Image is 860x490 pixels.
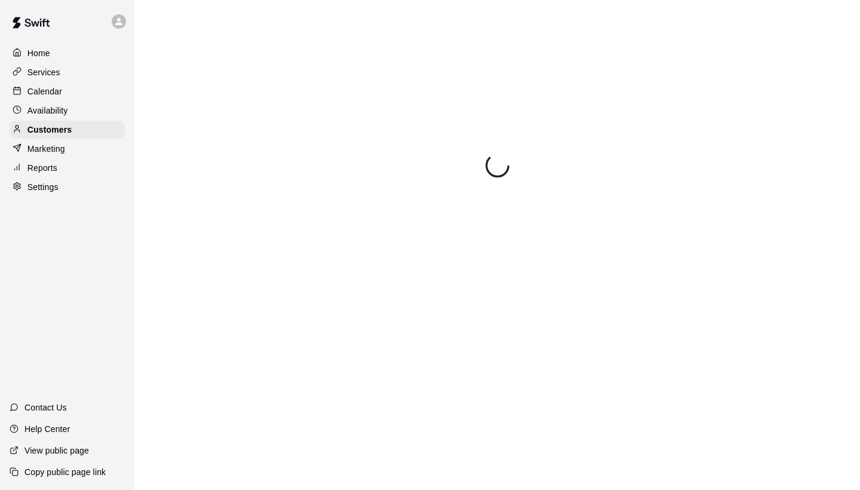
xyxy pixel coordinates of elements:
[27,124,72,136] p: Customers
[10,102,125,120] a: Availability
[10,159,125,177] a: Reports
[27,85,62,97] p: Calendar
[10,140,125,158] a: Marketing
[10,44,125,62] a: Home
[24,402,67,414] p: Contact Us
[24,445,89,457] p: View public page
[27,66,60,78] p: Services
[10,82,125,100] a: Calendar
[27,47,50,59] p: Home
[24,466,106,478] p: Copy public page link
[10,178,125,196] a: Settings
[10,121,125,139] a: Customers
[27,143,65,155] p: Marketing
[24,423,70,435] p: Help Center
[10,63,125,81] a: Services
[27,181,59,193] p: Settings
[27,162,57,174] p: Reports
[27,105,68,117] p: Availability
